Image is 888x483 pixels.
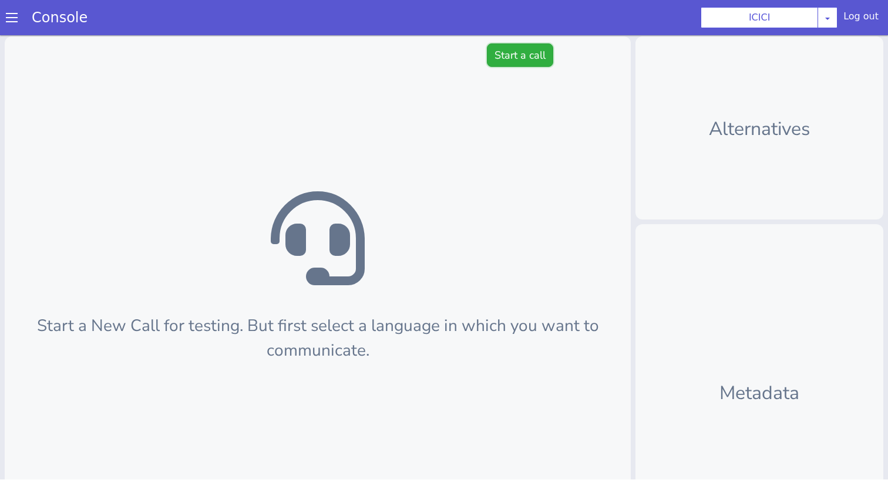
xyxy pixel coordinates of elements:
a: Console [18,9,102,26]
p: Metadata [654,347,865,376]
button: Start a call [487,12,553,35]
div: Log out [843,9,879,28]
p: Alternatives [654,83,865,112]
button: ICICI [701,7,818,28]
p: Start a New Call for testing. But first select a language in which you want to communicate. [23,282,612,331]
